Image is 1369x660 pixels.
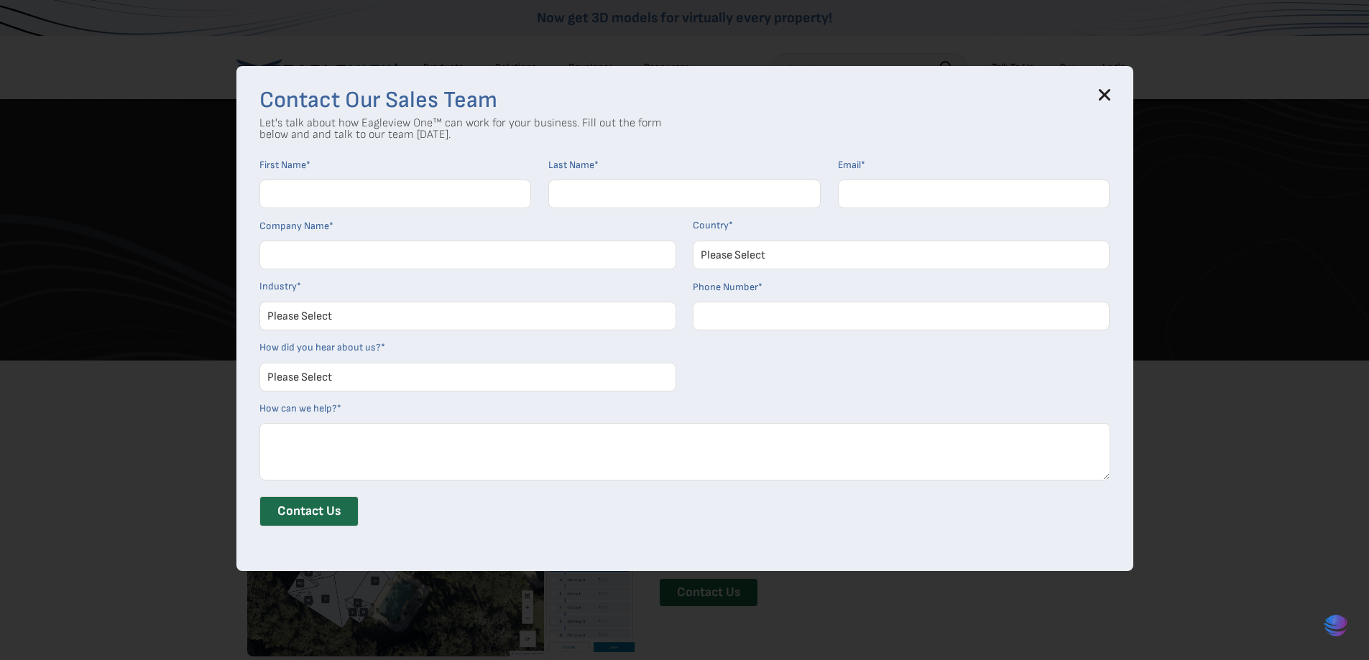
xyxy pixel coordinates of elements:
[1324,612,1348,638] img: svg+xml;base64,PHN2ZyB3aWR0aD0iMzQiIGhlaWdodD0iMzQiIHZpZXdCb3g9IjAgMCAzNCAzNCIgZmlsbD0ibm9uZSIgeG...
[259,280,297,292] span: Industry
[259,159,306,171] span: First Name
[259,402,337,414] span: How can we help?
[693,219,729,231] span: Country
[259,118,662,141] p: Let's talk about how Eagleview One™ can work for your business. Fill out the form below and and t...
[548,159,594,171] span: Last Name
[838,159,861,171] span: Email
[259,89,1110,112] h3: Contact Our Sales Team
[693,281,758,293] span: Phone Number
[259,220,329,232] span: Company Name
[259,496,359,526] input: Contact Us
[259,341,381,353] span: How did you hear about us?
